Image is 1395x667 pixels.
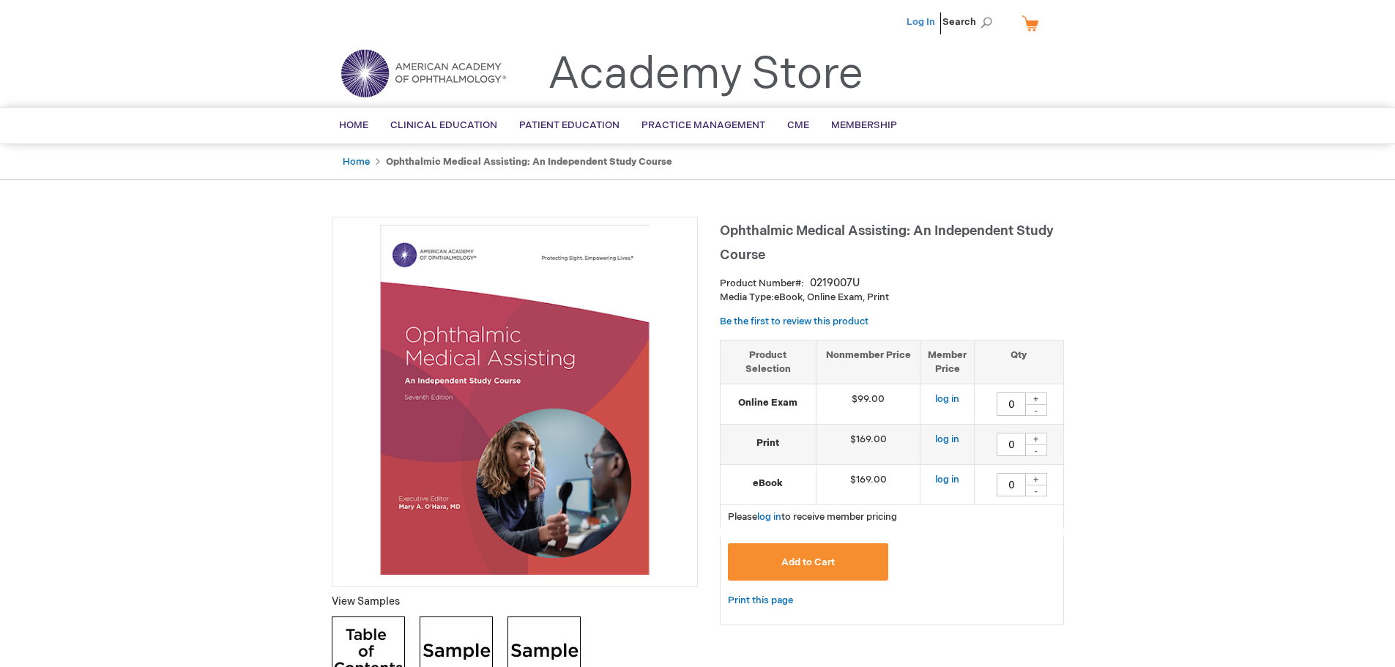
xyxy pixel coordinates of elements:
[720,291,1064,305] p: eBook, Online Exam, Print
[720,277,804,289] strong: Product Number
[721,340,816,384] th: Product Selection
[997,433,1026,456] input: Qty
[519,119,620,131] span: Patient Education
[975,340,1063,384] th: Qty
[1025,404,1047,416] div: -
[720,223,1054,263] span: Ophthalmic Medical Assisting: An Independent Study Course
[831,119,897,131] span: Membership
[548,48,863,101] a: Academy Store
[1025,392,1047,405] div: +
[935,433,959,445] a: log in
[920,340,975,384] th: Member Price
[810,276,860,291] div: 0219007U
[816,425,920,465] td: $169.00
[787,119,809,131] span: CME
[1025,444,1047,456] div: -
[907,16,935,28] a: Log In
[935,393,959,405] a: log in
[343,156,370,168] a: Home
[781,556,835,568] span: Add to Cart
[728,592,793,610] a: Print this page
[720,316,868,327] a: Be the first to review this product
[816,340,920,384] th: Nonmember Price
[942,7,998,37] span: Search
[728,436,808,450] strong: Print
[720,291,774,303] strong: Media Type:
[997,392,1026,416] input: Qty
[997,473,1026,496] input: Qty
[1025,433,1047,445] div: +
[340,225,690,575] img: Ophthalmic Medical Assisting: An Independent Study Course
[1025,485,1047,496] div: -
[728,477,808,491] strong: eBook
[332,595,698,609] p: View Samples
[641,119,765,131] span: Practice Management
[816,384,920,425] td: $99.00
[390,119,497,131] span: Clinical Education
[757,511,781,523] a: log in
[728,511,897,523] span: Please to receive member pricing
[816,465,920,505] td: $169.00
[935,474,959,485] a: log in
[1025,473,1047,485] div: +
[728,543,889,581] button: Add to Cart
[339,119,368,131] span: Home
[386,156,672,168] strong: Ophthalmic Medical Assisting: An Independent Study Course
[728,396,808,410] strong: Online Exam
